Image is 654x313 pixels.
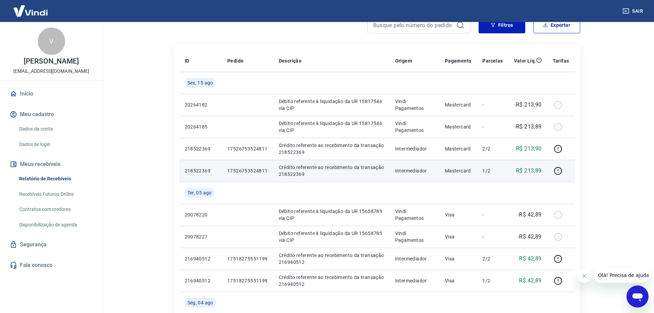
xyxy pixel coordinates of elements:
p: Débito referente à liquidação da UR 15817546 via CIP [279,120,384,134]
p: R$ 213,89 [516,167,542,175]
p: 1/2 [482,167,503,174]
p: -R$ 213,90 [515,101,542,109]
p: Vindi Pagamentos [395,98,434,112]
p: Intermediador [395,277,434,284]
iframe: Botão para abrir a janela de mensagens [627,286,649,308]
button: Meu cadastro [8,107,94,122]
p: Origem [395,57,412,64]
p: Mastercard [445,145,472,152]
p: Mastercard [445,167,472,174]
p: 20078227 [185,233,216,240]
p: - [482,123,503,130]
p: -R$ 213,89 [515,123,542,131]
p: Visa [445,277,472,284]
a: Relatório de Recebíveis [16,172,94,186]
p: 216940512 [185,255,216,262]
p: Débito referente à liquidação da UR 15658785 via CIP [279,230,384,244]
p: Crédito referente ao recebimento da transação 218522369 [279,164,384,178]
a: Segurança [8,237,94,252]
a: Dados de login [16,137,94,152]
button: Meus recebíveis [8,157,94,172]
p: Vindi Pagamentos [395,120,434,134]
a: Contratos com credores [16,202,94,216]
button: Sair [621,5,646,18]
p: 20264185 [185,123,216,130]
p: Pedido [227,57,243,64]
p: Valor Líq. [514,57,536,64]
a: Recebíveis Futuros Online [16,187,94,201]
p: 218522369 [185,167,216,174]
p: Débito referente à liquidação da UR 15658785 via CIP [279,208,384,222]
p: - [482,233,503,240]
p: Visa [445,255,472,262]
p: Descrição [279,57,302,64]
img: Vindi [8,0,53,21]
span: Seg, 04 ago [187,299,214,306]
p: -R$ 42,89 [518,233,542,241]
p: R$ 42,89 [519,277,541,285]
a: Início [8,86,94,101]
span: Sex, 15 ago [187,79,213,86]
p: Parcelas [482,57,503,64]
p: 17518275551199 [227,277,268,284]
p: Intermediador [395,145,434,152]
p: Mastercard [445,123,472,130]
p: - [482,101,503,108]
p: -R$ 42,89 [518,211,542,219]
p: R$ 213,90 [516,145,542,153]
p: Pagamento [445,57,472,64]
p: Tarifas [553,57,569,64]
p: Crédito referente ao recebimento da transação 216940512 [279,252,384,266]
p: 2/2 [482,145,503,152]
p: Intermediador [395,167,434,174]
input: Busque pelo número do pedido [373,20,454,30]
p: Vindi Pagamentos [395,230,434,244]
p: 218522369 [185,145,216,152]
a: Fale conosco [8,258,94,273]
p: 1/2 [482,277,503,284]
p: 2/2 [482,255,503,262]
p: Débito referente à liquidação da UR 15817546 via CIP [279,98,384,112]
p: - [482,211,503,218]
p: ID [185,57,190,64]
p: Vindi Pagamentos [395,208,434,222]
p: 17518275551199 [227,255,268,262]
p: Intermediador [395,255,434,262]
p: [EMAIL_ADDRESS][DOMAIN_NAME] [13,68,89,75]
p: Crédito referente ao recebimento da transação 218522369 [279,142,384,156]
p: Mastercard [445,101,472,108]
p: 216940512 [185,277,216,284]
p: R$ 42,89 [519,255,541,263]
button: Exportar [533,17,580,33]
a: Disponibilização de agenda [16,218,94,232]
p: 17526753524811 [227,167,268,174]
p: 20078220 [185,211,216,218]
p: 17526753524811 [227,145,268,152]
span: Olá! Precisa de ajuda? [4,5,58,10]
div: V [38,27,65,55]
iframe: Fechar mensagem [577,269,591,283]
button: Filtros [479,17,525,33]
p: Visa [445,233,472,240]
p: 20264182 [185,101,216,108]
p: Crédito referente ao recebimento da transação 216940512 [279,274,384,288]
iframe: Mensagem da empresa [594,268,649,283]
a: Dados da conta [16,122,94,136]
p: Visa [445,211,472,218]
p: [PERSON_NAME] [24,58,79,65]
span: Ter, 05 ago [187,189,212,196]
